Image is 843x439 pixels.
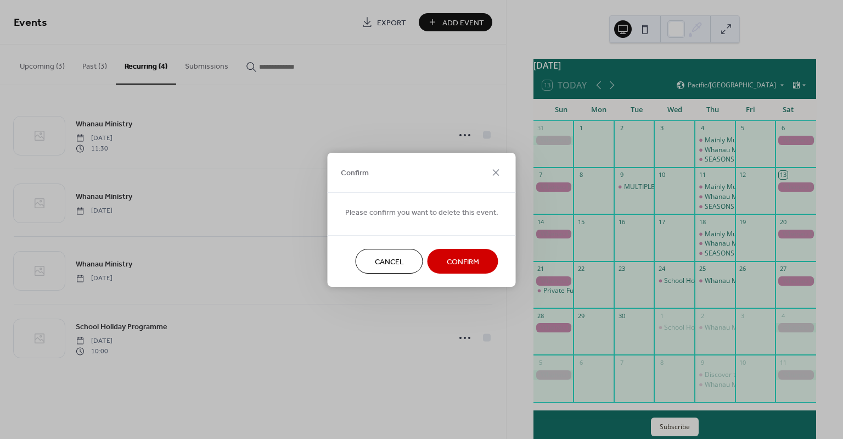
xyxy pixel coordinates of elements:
span: Confirm [447,256,479,268]
span: Cancel [375,256,404,268]
span: Confirm [341,168,369,179]
span: Please confirm you want to delete this event. [345,207,498,218]
button: Cancel [356,249,423,274]
button: Confirm [428,249,498,274]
